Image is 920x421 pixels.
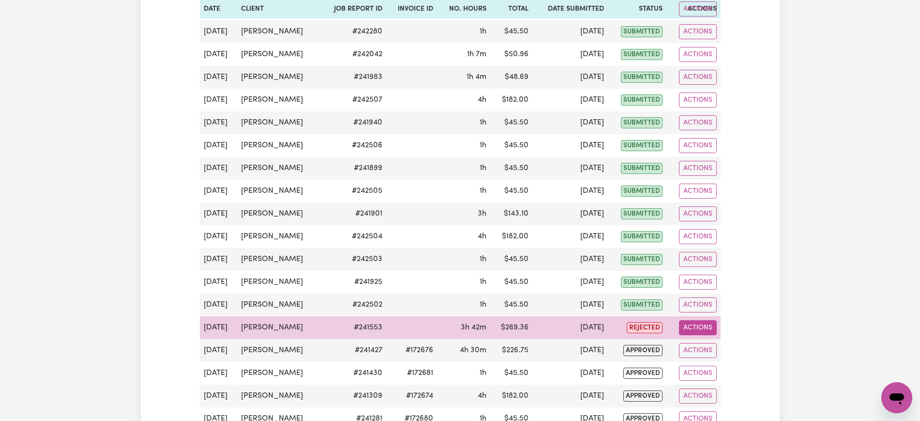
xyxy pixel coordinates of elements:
td: [PERSON_NAME] [237,385,320,407]
td: [PERSON_NAME] [237,294,320,316]
span: 1 hour [480,369,486,377]
td: [DATE] [200,20,237,43]
span: 4 hours [478,392,486,400]
span: approved [623,368,663,379]
td: #172674 [386,385,437,407]
td: [DATE] [532,134,608,157]
span: submitted [621,72,663,83]
td: [DATE] [200,225,237,248]
td: [DATE] [532,43,608,66]
td: [DATE] [532,203,608,225]
span: 4 hours [478,96,486,104]
td: [DATE] [200,180,237,203]
button: Actions [679,297,717,312]
td: [PERSON_NAME] [237,203,320,225]
td: # 242503 [319,248,386,271]
td: # 242504 [319,225,386,248]
td: [PERSON_NAME] [237,20,320,43]
td: [DATE] [200,248,237,271]
td: [PERSON_NAME] [237,66,320,89]
td: # 242502 [319,294,386,316]
td: [DATE] [532,66,608,89]
td: [DATE] [532,385,608,407]
button: Actions [679,275,717,290]
td: # 242505 [319,180,386,203]
button: Actions [679,366,717,381]
span: 1 hour 4 minutes [467,73,486,81]
td: [DATE] [200,385,237,407]
span: submitted [621,299,663,311]
button: Actions [679,115,717,130]
td: $ 45.50 [490,180,532,203]
button: Actions [679,24,717,39]
td: [PERSON_NAME] [237,339,320,362]
td: [DATE] [532,89,608,111]
td: # 241983 [319,66,386,89]
td: [DATE] [200,157,237,180]
td: $ 48.69 [490,66,532,89]
td: [DATE] [200,43,237,66]
td: # 242042 [319,43,386,66]
td: [PERSON_NAME] [237,43,320,66]
button: Actions [679,206,717,221]
td: [DATE] [200,362,237,385]
span: submitted [621,277,663,288]
td: [DATE] [532,339,608,362]
td: # 241309 [319,385,386,407]
td: # 241427 [319,339,386,362]
span: 1 hour 7 minutes [467,50,486,58]
span: 1 hour [480,187,486,195]
span: 1 hour [480,255,486,263]
span: 1 hour [480,28,486,35]
span: 3 hours [478,210,486,218]
span: submitted [621,163,663,174]
td: [PERSON_NAME] [237,180,320,203]
td: [DATE] [532,180,608,203]
button: Actions [679,70,717,85]
span: approved [623,345,663,356]
span: submitted [621,117,663,128]
td: [DATE] [532,111,608,134]
td: [DATE] [200,339,237,362]
td: $ 45.50 [490,20,532,43]
td: $ 45.50 [490,362,532,385]
td: #172676 [386,339,437,362]
td: [DATE] [532,225,608,248]
button: Actions [679,184,717,199]
iframe: Button to launch messaging window [881,382,912,413]
td: [DATE] [532,20,608,43]
td: [PERSON_NAME] [237,248,320,271]
td: [DATE] [200,134,237,157]
button: Actions [679,320,717,335]
span: 1 hour [480,278,486,286]
td: $ 226.75 [490,339,532,362]
span: 3 hours 42 minutes [461,324,486,331]
td: [DATE] [200,66,237,89]
td: $ 45.50 [490,157,532,180]
td: [PERSON_NAME] [237,225,320,248]
td: $ 182.00 [490,225,532,248]
td: # 241940 [319,111,386,134]
td: [DATE] [532,362,608,385]
td: [DATE] [200,316,237,339]
td: # 241901 [319,203,386,225]
span: submitted [621,208,663,219]
td: # 241430 [319,362,386,385]
td: $ 182.00 [490,385,532,407]
td: # 241899 [319,157,386,180]
span: 1 hour [480,164,486,172]
td: $ 143.10 [490,203,532,225]
td: [DATE] [532,294,608,316]
td: [DATE] [200,111,237,134]
td: [DATE] [200,294,237,316]
span: 1 hour [480,301,486,309]
td: # 242506 [319,134,386,157]
td: [DATE] [200,271,237,294]
td: [DATE] [532,248,608,271]
button: Actions [679,389,717,404]
span: submitted [621,94,663,106]
span: rejected [627,322,663,333]
td: #172681 [386,362,437,385]
td: $ 50.96 [490,43,532,66]
td: [PERSON_NAME] [237,362,320,385]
